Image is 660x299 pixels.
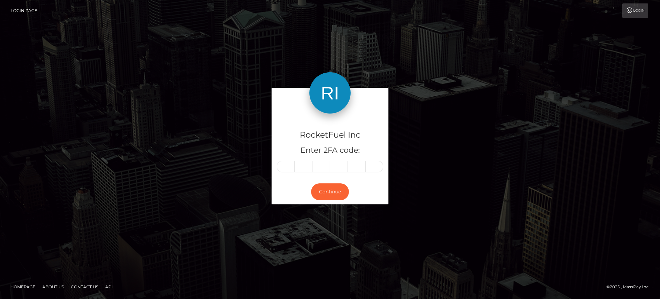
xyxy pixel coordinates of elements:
h4: RocketFuel Inc [277,129,383,141]
a: About Us [40,281,67,292]
a: API [102,281,115,292]
a: Homepage [8,281,38,292]
h5: Enter 2FA code: [277,145,383,156]
a: Login [622,3,648,18]
img: RocketFuel Inc [309,72,351,114]
a: Contact Us [68,281,101,292]
button: Continue [311,183,349,200]
div: © 2025 , MassPay Inc. [606,283,655,291]
a: Login Page [11,3,37,18]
